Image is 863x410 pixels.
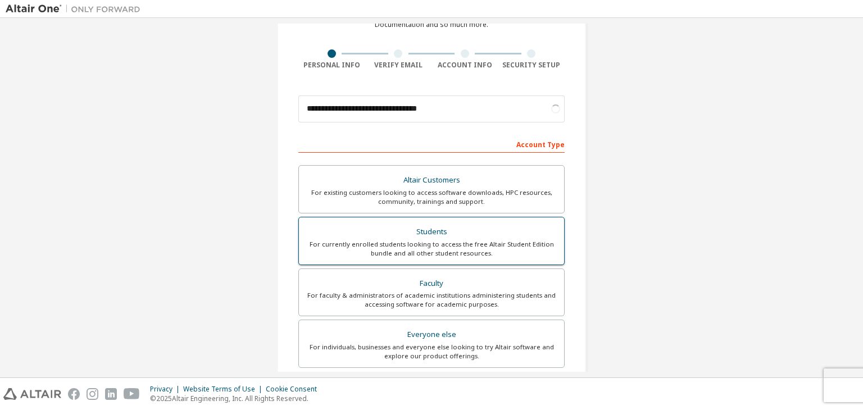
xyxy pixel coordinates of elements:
div: Account Type [298,135,565,153]
img: linkedin.svg [105,388,117,400]
div: Cookie Consent [266,385,324,394]
div: For faculty & administrators of academic institutions administering students and accessing softwa... [306,291,557,309]
div: Altair Customers [306,172,557,188]
div: Security Setup [498,61,565,70]
img: Altair One [6,3,146,15]
img: facebook.svg [68,388,80,400]
div: Website Terms of Use [183,385,266,394]
div: Privacy [150,385,183,394]
div: Account Info [431,61,498,70]
div: Faculty [306,276,557,291]
div: Personal Info [298,61,365,70]
img: instagram.svg [87,388,98,400]
div: Everyone else [306,327,557,343]
div: Students [306,224,557,240]
div: For currently enrolled students looking to access the free Altair Student Edition bundle and all ... [306,240,557,258]
img: altair_logo.svg [3,388,61,400]
p: © 2025 Altair Engineering, Inc. All Rights Reserved. [150,394,324,403]
img: youtube.svg [124,388,140,400]
div: For individuals, businesses and everyone else looking to try Altair software and explore our prod... [306,343,557,361]
div: For existing customers looking to access software downloads, HPC resources, community, trainings ... [306,188,557,206]
div: Verify Email [365,61,432,70]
